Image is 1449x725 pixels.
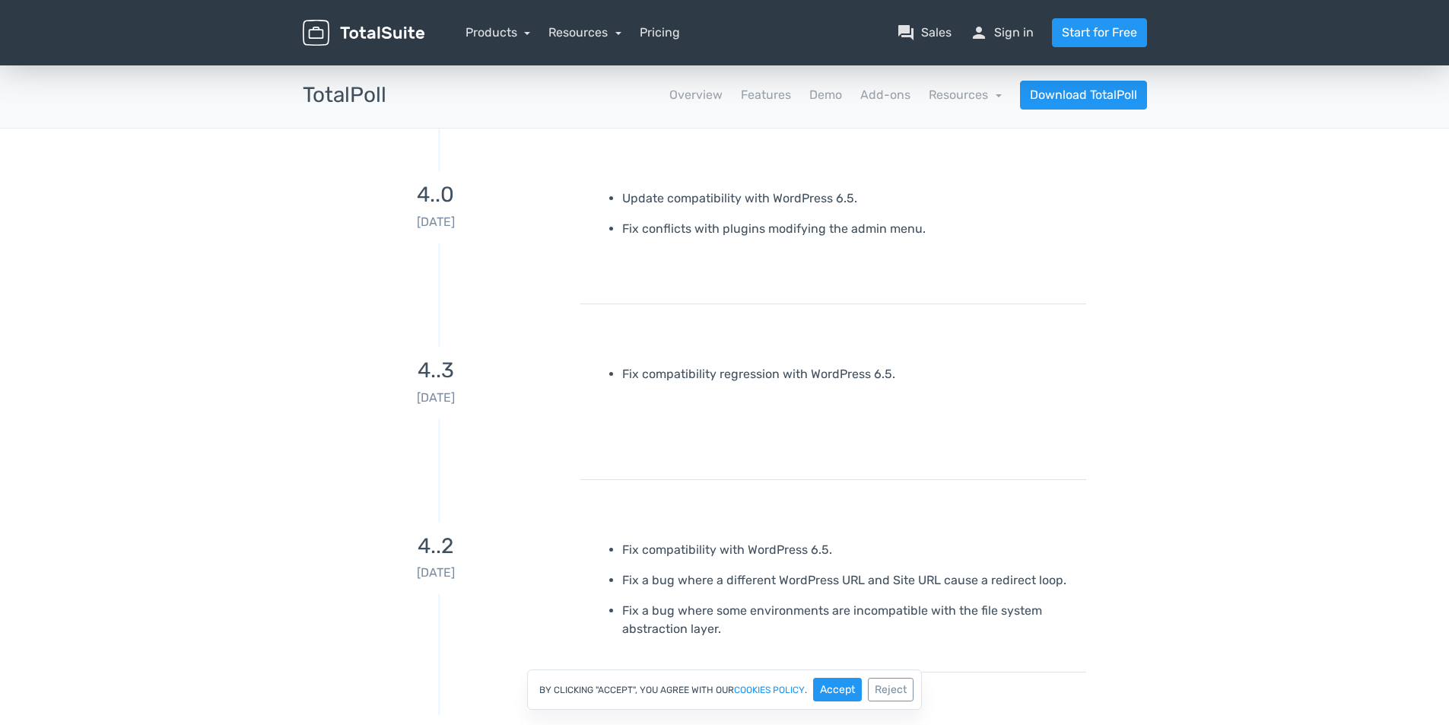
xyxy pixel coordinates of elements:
span: person [970,24,988,42]
p: Fix a bug where a different WordPress URL and Site URL cause a redirect loop. [622,571,1075,590]
a: question_answerSales [897,24,952,42]
a: Products [466,25,531,40]
h3: 4..2 [303,535,569,558]
a: Resources [548,25,621,40]
p: Fix a bug where some environments are incompatible with the file system abstraction layer. [622,602,1075,638]
a: Resources [929,87,1002,102]
a: Overview [669,86,723,104]
a: Features [741,86,791,104]
button: Reject [868,678,914,701]
h3: 4..3 [303,359,569,383]
h3: 4..0 [303,183,569,207]
p: Fix conflicts with plugins modifying the admin menu. [622,220,1075,238]
p: Update compatibility with WordPress 6.5. [622,189,1075,208]
div: By clicking "Accept", you agree with our . [527,669,922,710]
span: question_answer [897,24,915,42]
a: cookies policy [734,685,805,695]
a: personSign in [970,24,1034,42]
a: Download TotalPoll [1020,81,1147,110]
h3: TotalPoll [303,84,386,107]
p: Fix compatibility with WordPress 6.5. [622,541,1075,559]
img: TotalSuite for WordPress [303,20,424,46]
p: [DATE] [303,213,569,231]
a: Demo [809,86,842,104]
button: Accept [813,678,862,701]
a: Start for Free [1052,18,1147,47]
p: Fix compatibility regression with WordPress 6.5. [622,365,1075,383]
p: [DATE] [303,564,569,582]
a: Pricing [640,24,680,42]
a: Add-ons [860,86,910,104]
p: [DATE] [303,389,569,407]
